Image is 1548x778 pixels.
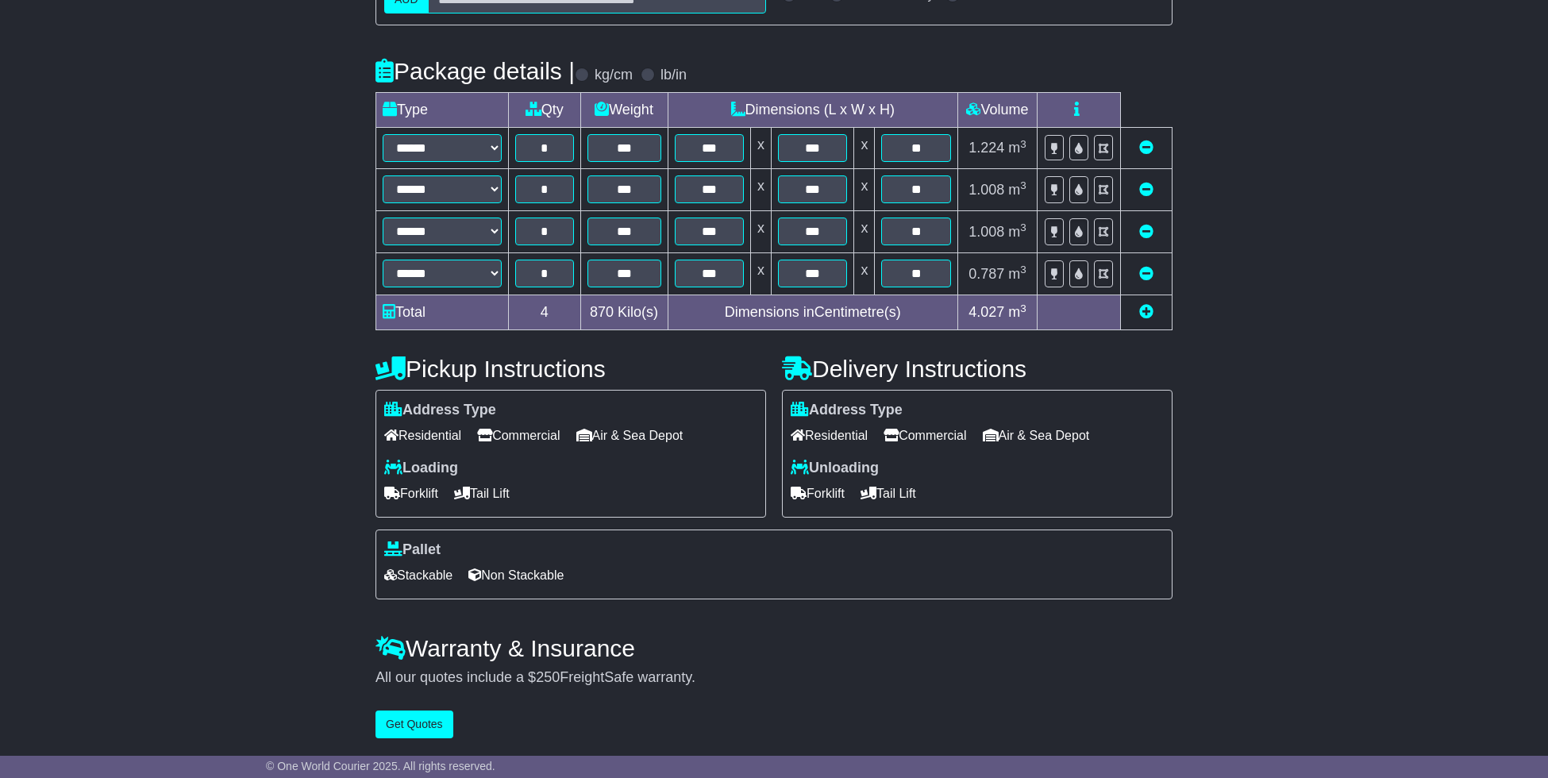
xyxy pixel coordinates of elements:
[375,711,453,738] button: Get Quotes
[668,295,957,330] td: Dimensions in Centimetre(s)
[509,295,581,330] td: 4
[668,93,957,128] td: Dimensions (L x W x H)
[376,93,509,128] td: Type
[375,58,575,84] h4: Package details |
[375,669,1173,687] div: All our quotes include a $ FreightSafe warranty.
[791,402,903,419] label: Address Type
[1139,140,1153,156] a: Remove this item
[536,669,560,685] span: 250
[266,760,495,772] span: © One World Courier 2025. All rights reserved.
[509,93,581,128] td: Qty
[660,67,687,84] label: lb/in
[968,224,1004,240] span: 1.008
[791,460,879,477] label: Unloading
[854,253,875,295] td: x
[1020,302,1026,314] sup: 3
[384,423,461,448] span: Residential
[384,481,438,506] span: Forklift
[384,402,496,419] label: Address Type
[1008,266,1026,282] span: m
[884,423,966,448] span: Commercial
[454,481,510,506] span: Tail Lift
[751,253,772,295] td: x
[376,295,509,330] td: Total
[1020,179,1026,191] sup: 3
[1008,140,1026,156] span: m
[375,356,766,382] h4: Pickup Instructions
[751,169,772,211] td: x
[384,460,458,477] label: Loading
[983,423,1090,448] span: Air & Sea Depot
[1020,138,1026,150] sup: 3
[854,169,875,211] td: x
[1008,182,1026,198] span: m
[468,563,564,587] span: Non Stackable
[1139,266,1153,282] a: Remove this item
[576,423,684,448] span: Air & Sea Depot
[590,304,614,320] span: 870
[791,481,845,506] span: Forklift
[791,423,868,448] span: Residential
[1020,264,1026,275] sup: 3
[957,93,1037,128] td: Volume
[384,563,452,587] span: Stackable
[477,423,560,448] span: Commercial
[1008,304,1026,320] span: m
[968,140,1004,156] span: 1.224
[968,304,1004,320] span: 4.027
[968,182,1004,198] span: 1.008
[580,93,668,128] td: Weight
[751,211,772,253] td: x
[1139,182,1153,198] a: Remove this item
[854,211,875,253] td: x
[751,128,772,169] td: x
[1139,224,1153,240] a: Remove this item
[1020,221,1026,233] sup: 3
[968,266,1004,282] span: 0.787
[595,67,633,84] label: kg/cm
[861,481,916,506] span: Tail Lift
[580,295,668,330] td: Kilo(s)
[782,356,1173,382] h4: Delivery Instructions
[1008,224,1026,240] span: m
[375,635,1173,661] h4: Warranty & Insurance
[384,541,441,559] label: Pallet
[1139,304,1153,320] a: Add new item
[854,128,875,169] td: x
